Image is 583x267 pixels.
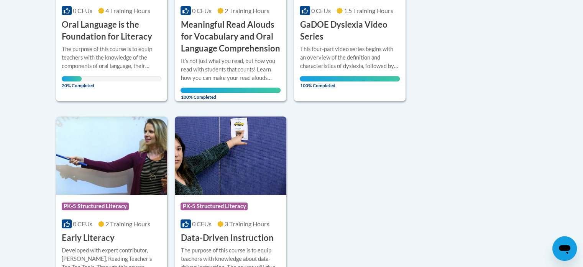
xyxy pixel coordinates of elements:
div: Your progress [300,76,400,81]
img: Course Logo [175,116,286,195]
span: PK-5 Structured Literacy [62,202,129,210]
div: Your progress [181,88,281,93]
span: 0 CEUs [73,7,92,14]
h3: Early Literacy [62,232,115,244]
span: 2 Training Hours [105,220,150,227]
span: 1.5 Training Hours [344,7,393,14]
span: 20% Completed [62,76,82,88]
span: 0 CEUs [73,220,92,227]
span: 100% Completed [181,88,281,100]
span: 3 Training Hours [225,220,269,227]
div: This four-part video series begins with an overview of the definition and characteristics of dysl... [300,45,400,70]
h3: GaDOE Dyslexia Video Series [300,19,400,43]
h3: Meaningful Read Alouds for Vocabulary and Oral Language Comprehension [181,19,281,54]
span: PK-5 Structured Literacy [181,202,248,210]
h3: Data-Driven Instruction [181,232,273,244]
img: Course Logo [56,116,168,195]
h3: Oral Language is the Foundation for Literacy [62,19,162,43]
span: 0 CEUs [311,7,331,14]
span: 0 CEUs [192,220,212,227]
span: 0 CEUs [192,7,212,14]
span: 4 Training Hours [105,7,150,14]
div: It's not just what you read, but how you read with students that counts! Learn how you can make y... [181,57,281,82]
span: 100% Completed [300,76,400,88]
iframe: Button to launch messaging window [552,236,577,261]
div: Your progress [62,76,82,81]
div: The purpose of this course is to equip teachers with the knowledge of the components of oral lang... [62,45,162,70]
span: 2 Training Hours [225,7,269,14]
